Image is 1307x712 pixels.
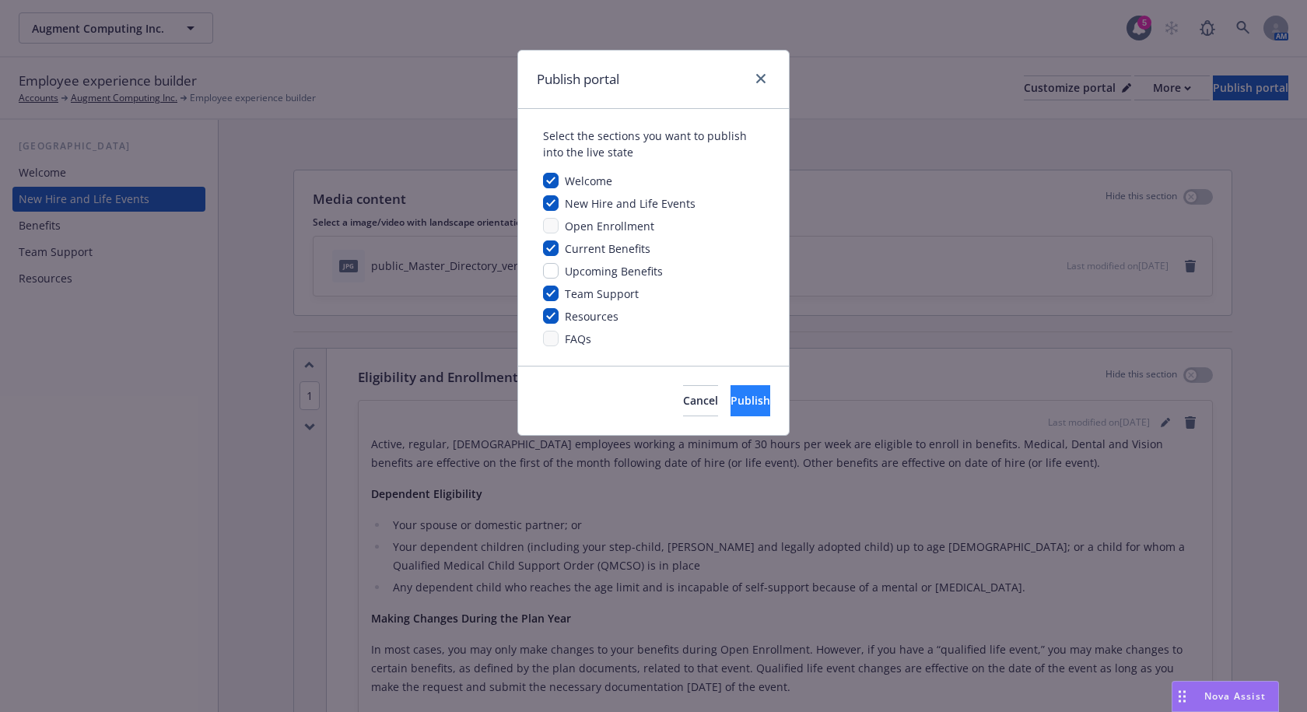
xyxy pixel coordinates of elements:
span: Cancel [683,393,718,408]
span: Nova Assist [1204,689,1266,703]
span: New Hire and Life Events [565,196,696,211]
button: Nova Assist [1172,681,1279,712]
span: Publish [731,393,770,408]
span: Upcoming Benefits [565,264,663,279]
span: Welcome [565,174,612,188]
span: Team Support [565,286,639,301]
span: Resources [565,309,618,324]
span: FAQs [565,331,591,346]
h1: Publish portal [537,69,619,89]
div: Drag to move [1172,682,1192,711]
span: Current Benefits [565,241,650,256]
span: Open Enrollment [565,219,654,233]
a: close [752,69,770,88]
div: Select the sections you want to publish into the live state [543,128,764,160]
button: Cancel [683,385,718,416]
button: Publish [731,385,770,416]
